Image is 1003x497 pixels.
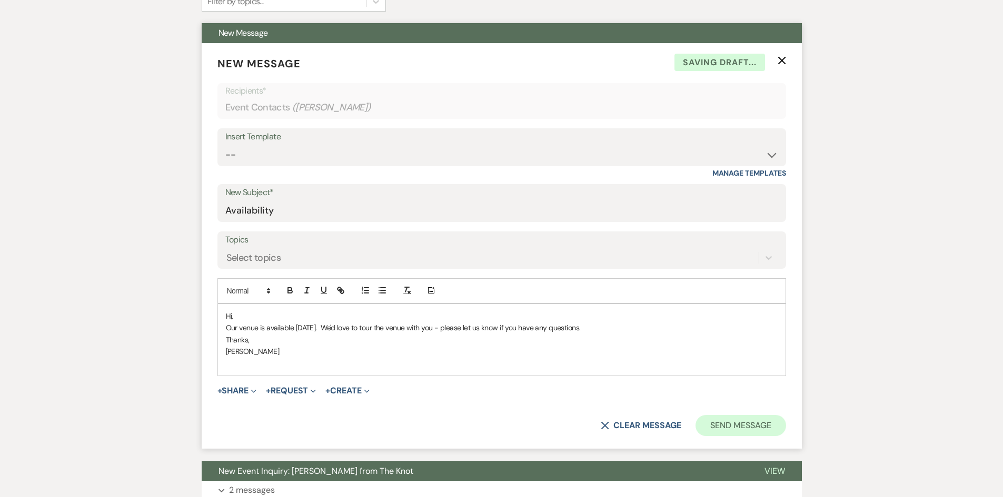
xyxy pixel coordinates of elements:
span: New Message [217,57,301,70]
span: View [764,465,785,476]
a: Manage Templates [712,168,786,178]
span: ( [PERSON_NAME] ) [292,100,371,115]
button: Clear message [601,421,681,430]
p: Hi, [226,310,778,322]
span: + [266,387,271,395]
p: Thanks, [226,334,778,346]
span: Saving draft... [674,54,765,72]
div: Insert Template [225,129,778,145]
div: Event Contacts [225,97,778,118]
span: New Event Inquiry: [PERSON_NAME] from The Knot [219,465,413,476]
span: + [325,387,330,395]
p: Recipients* [225,84,778,98]
button: Create [325,387,369,395]
span: + [217,387,222,395]
button: Share [217,387,257,395]
span: New Message [219,27,268,38]
p: Our venue is available [DATE]. We'd love to tour the venue with you - please let us know if you h... [226,322,778,333]
p: 2 messages [229,483,275,497]
button: Send Message [696,415,786,436]
p: [PERSON_NAME] [226,346,778,357]
button: Request [266,387,316,395]
label: New Subject* [225,185,778,200]
label: Topics [225,232,778,248]
div: Select topics [226,250,281,265]
button: View [748,461,802,481]
button: New Event Inquiry: [PERSON_NAME] from The Knot [202,461,748,481]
